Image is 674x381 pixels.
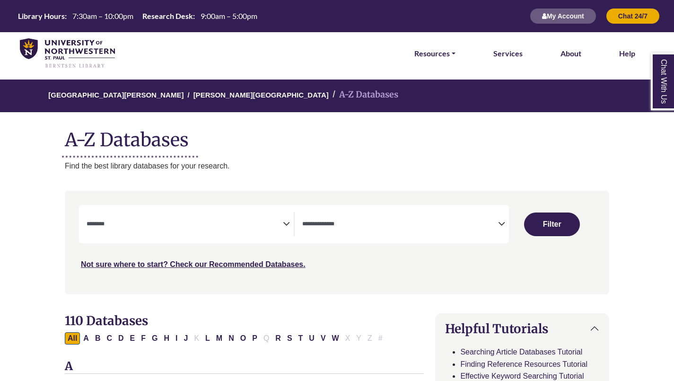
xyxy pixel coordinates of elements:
[296,332,306,345] button: Filter Results T
[530,8,596,24] button: My Account
[329,332,342,345] button: Filter Results W
[173,332,180,345] button: Filter Results I
[81,260,306,268] a: Not sure where to start? Check our Recommended Databases.
[226,332,237,345] button: Filter Results N
[87,221,283,229] textarea: Search
[20,38,115,69] img: library_home
[149,332,160,345] button: Filter Results G
[14,11,261,22] a: Hours Today
[202,332,213,345] button: Filter Results L
[237,332,249,345] button: Filter Results O
[92,332,104,345] button: Filter Results B
[560,47,581,60] a: About
[329,88,398,102] li: A-Z Databases
[14,11,261,20] table: Hours Today
[193,89,329,99] a: [PERSON_NAME][GEOGRAPHIC_DATA]
[65,80,609,112] nav: breadcrumb
[80,332,92,345] button: Filter Results A
[65,332,80,345] button: All
[65,160,609,172] p: Find the best library databases for your research.
[306,332,317,345] button: Filter Results U
[460,348,582,356] a: Searching Article Databases Tutorial
[530,12,596,20] a: My Account
[65,313,148,328] span: 110 Databases
[181,332,191,345] button: Filter Results J
[138,332,149,345] button: Filter Results F
[606,8,660,24] button: Chat 24/7
[302,221,499,229] textarea: Search
[460,372,584,380] a: Effective Keyword Searching Tutorial
[460,360,587,368] a: Finding Reference Resources Tutorial
[127,332,138,345] button: Filter Results E
[213,332,225,345] button: Filter Results M
[65,334,386,342] div: Alpha-list to filter by first letter of database name
[139,11,195,21] th: Research Desk:
[65,122,609,151] h1: A-Z Databases
[272,332,284,345] button: Filter Results R
[619,47,635,60] a: Help
[14,11,67,21] th: Library Hours:
[48,89,184,99] a: [GEOGRAPHIC_DATA][PERSON_NAME]
[65,360,424,374] h3: A
[201,11,257,20] span: 9:00am – 5:00pm
[414,47,455,60] a: Resources
[161,332,172,345] button: Filter Results H
[524,213,580,236] button: Submit for Search Results
[318,332,329,345] button: Filter Results V
[115,332,127,345] button: Filter Results D
[65,191,609,294] nav: Search filters
[249,332,260,345] button: Filter Results P
[104,332,115,345] button: Filter Results C
[493,47,523,60] a: Services
[72,11,133,20] span: 7:30am – 10:00pm
[436,314,609,344] button: Helpful Tutorials
[606,12,660,20] a: Chat 24/7
[284,332,295,345] button: Filter Results S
